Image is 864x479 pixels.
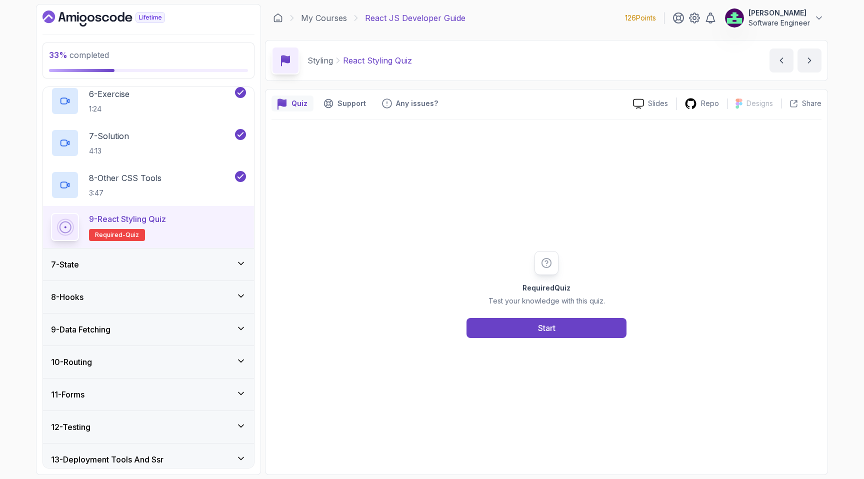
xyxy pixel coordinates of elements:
[365,12,465,24] p: React JS Developer Guide
[396,98,438,108] p: Any issues?
[89,172,161,184] p: 8 - Other CSS Tools
[51,213,246,241] button: 9-React Styling QuizRequired-quiz
[43,248,254,280] button: 7-State
[89,213,166,225] p: 9 - React Styling Quiz
[43,378,254,410] button: 11-Forms
[317,95,372,111] button: Support button
[43,281,254,313] button: 8-Hooks
[51,291,83,303] h3: 8 - Hooks
[748,8,810,18] p: [PERSON_NAME]
[51,453,163,465] h3: 13 - Deployment Tools And Ssr
[301,12,347,24] a: My Courses
[725,8,744,27] img: user profile image
[676,97,727,110] a: Repo
[271,95,313,111] button: quiz button
[376,95,444,111] button: Feedback button
[43,411,254,443] button: 12-Testing
[488,296,605,306] p: Test your knowledge with this quiz.
[797,48,821,72] button: next content
[51,258,79,270] h3: 7 - State
[343,54,412,66] p: React Styling Quiz
[307,54,333,66] p: Styling
[51,87,246,115] button: 6-Exercise1:24
[51,356,92,368] h3: 10 - Routing
[43,313,254,345] button: 9-Data Fetching
[51,388,84,400] h3: 11 - Forms
[781,98,821,108] button: Share
[273,13,283,23] a: Dashboard
[522,283,554,292] span: Required
[89,146,129,156] p: 4:13
[42,10,188,26] a: Dashboard
[51,171,246,199] button: 8-Other CSS Tools3:47
[43,346,254,378] button: 10-Routing
[748,18,810,28] p: Software Engineer
[769,48,793,72] button: previous content
[625,13,656,23] p: 126 Points
[802,98,821,108] p: Share
[43,443,254,475] button: 13-Deployment Tools And Ssr
[89,188,161,198] p: 3:47
[746,98,773,108] p: Designs
[95,231,125,239] span: Required-
[89,88,129,100] p: 6 - Exercise
[701,98,719,108] p: Repo
[625,98,676,109] a: Slides
[51,421,90,433] h3: 12 - Testing
[49,50,67,60] span: 33 %
[125,231,139,239] span: quiz
[538,322,555,334] div: Start
[51,323,110,335] h3: 9 - Data Fetching
[49,50,109,60] span: completed
[337,98,366,108] p: Support
[648,98,668,108] p: Slides
[488,283,605,293] h2: Quiz
[51,129,246,157] button: 7-Solution4:13
[291,98,307,108] p: Quiz
[89,104,129,114] p: 1:24
[724,8,824,28] button: user profile image[PERSON_NAME]Software Engineer
[466,318,626,338] button: Start
[89,130,129,142] p: 7 - Solution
